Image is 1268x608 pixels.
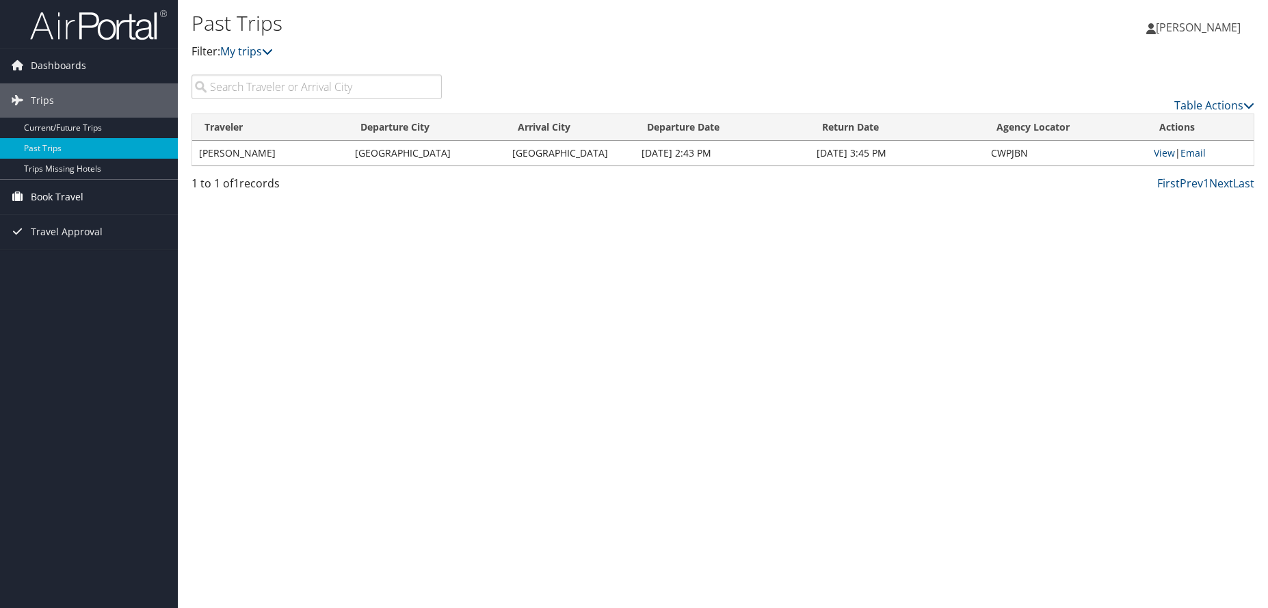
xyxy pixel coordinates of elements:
h1: Past Trips [191,9,900,38]
a: 1 [1203,176,1209,191]
td: [PERSON_NAME] [192,141,348,166]
a: Table Actions [1174,98,1254,113]
th: Departure City: activate to sort column ascending [348,114,505,141]
span: Book Travel [31,180,83,214]
a: Email [1180,146,1206,159]
td: [GEOGRAPHIC_DATA] [348,141,505,166]
span: 1 [233,176,239,191]
th: Departure Date: activate to sort column ascending [635,114,810,141]
th: Traveler: activate to sort column ascending [192,114,348,141]
img: airportal-logo.png [30,9,167,41]
span: Dashboards [31,49,86,83]
span: [PERSON_NAME] [1156,20,1241,35]
a: Next [1209,176,1233,191]
th: Return Date: activate to sort column ascending [810,114,985,141]
a: Prev [1180,176,1203,191]
th: Arrival City: activate to sort column ascending [505,114,635,141]
input: Search Traveler or Arrival City [191,75,442,99]
div: 1 to 1 of records [191,175,442,198]
a: [PERSON_NAME] [1146,7,1254,48]
th: Agency Locator: activate to sort column ascending [984,114,1147,141]
a: Last [1233,176,1254,191]
td: [DATE] 2:43 PM [635,141,810,166]
a: View [1154,146,1175,159]
p: Filter: [191,43,900,61]
td: [GEOGRAPHIC_DATA] [505,141,635,166]
span: Travel Approval [31,215,103,249]
td: | [1147,141,1254,166]
td: CWPJBN [984,141,1147,166]
th: Actions [1147,114,1254,141]
a: My trips [220,44,273,59]
span: Trips [31,83,54,118]
td: [DATE] 3:45 PM [810,141,985,166]
a: First [1157,176,1180,191]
